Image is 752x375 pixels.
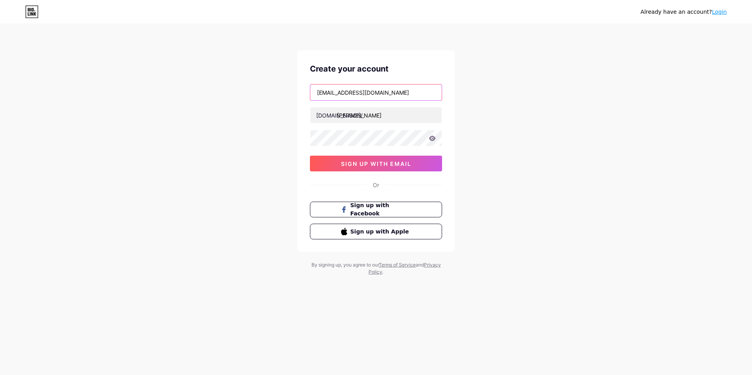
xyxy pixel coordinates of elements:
input: username [310,107,442,123]
div: [DOMAIN_NAME]/ [316,111,363,119]
input: Email [310,85,442,100]
div: Create your account [310,63,442,75]
div: Already have an account? [641,8,727,16]
span: Sign up with Apple [350,228,411,236]
button: sign up with email [310,156,442,171]
div: Or [373,181,379,189]
span: Sign up with Facebook [350,201,411,218]
button: Sign up with Facebook [310,202,442,217]
a: Terms of Service [379,262,416,268]
div: By signing up, you agree to our and . [309,261,443,276]
span: sign up with email [341,160,411,167]
a: Login [712,9,727,15]
button: Sign up with Apple [310,224,442,239]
